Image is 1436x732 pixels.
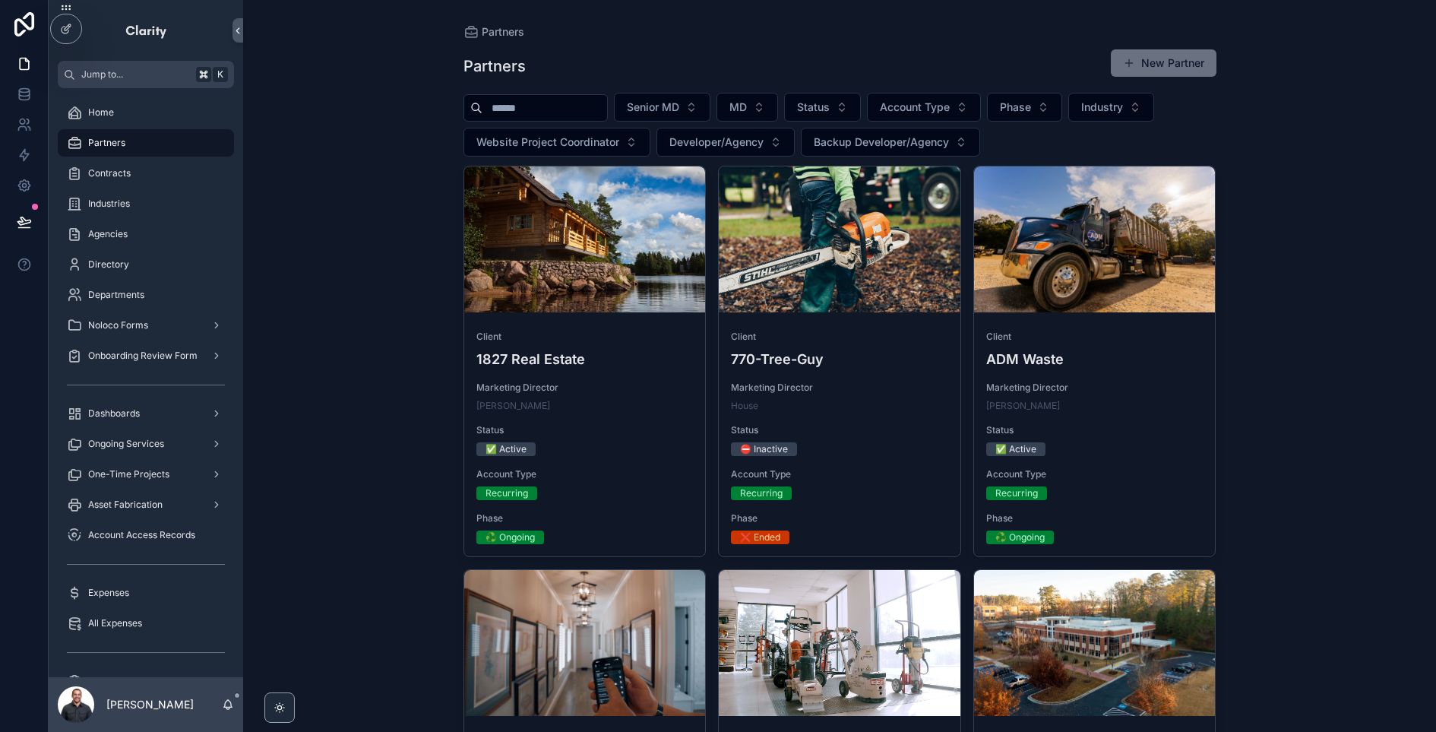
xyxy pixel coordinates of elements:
span: Website Project Coordinator [476,135,619,150]
a: Asset Fabrication [58,491,234,518]
a: Contracts [58,160,234,187]
span: Phase [986,512,1204,524]
button: Select Button [867,93,981,122]
span: Dashboards [88,407,140,420]
a: Client1827 Real EstateMarketing Director[PERSON_NAME]Status✅ ActiveAccount TypeRecurringPhase♻️ O... [463,166,707,557]
span: Phase [476,512,694,524]
span: My Forms [88,675,131,687]
span: K [214,68,226,81]
div: Aarons.webp [464,570,706,716]
span: Partners [88,137,125,149]
span: Phase [731,512,948,524]
a: Partners [58,129,234,157]
span: Onboarding Review Form [88,350,198,362]
span: Account Access Records [88,529,195,541]
span: Developer/Agency [669,135,764,150]
span: Client [476,331,694,343]
span: Account Type [476,468,694,480]
span: Status [476,424,694,436]
div: ♻️ Ongoing [486,531,535,544]
a: House [731,400,758,412]
span: Jump to... [81,68,190,81]
div: Recurring [740,486,783,500]
div: 770-Cropped.webp [719,166,960,312]
button: Select Button [614,93,710,122]
button: Select Button [987,93,1062,122]
button: Select Button [656,128,795,157]
div: 1827.webp [464,166,706,312]
a: Departments [58,281,234,309]
a: Expenses [58,579,234,607]
span: Marketing Director [731,382,948,394]
span: Departments [88,289,144,301]
div: ❌ Ended [740,531,780,544]
span: Status [731,424,948,436]
h4: ADM Waste [986,349,1204,369]
a: Agencies [58,220,234,248]
span: Client [986,331,1204,343]
span: Backup Developer/Agency [814,135,949,150]
a: All Expenses [58,610,234,637]
a: Home [58,99,234,126]
h4: 1827 Real Estate [476,349,694,369]
div: able-Cropped.webp [719,570,960,716]
span: Industries [88,198,130,210]
button: Select Button [463,128,650,157]
div: Recurring [995,486,1038,500]
a: Industries [58,190,234,217]
span: Home [88,106,114,119]
button: Jump to...K [58,61,234,88]
span: All Expenses [88,617,142,629]
span: MD [729,100,747,115]
div: ♻️ Ongoing [995,531,1045,544]
span: Client [731,331,948,343]
div: adm-Cropped.webp [974,166,1216,312]
span: Senior MD [627,100,679,115]
span: Agencies [88,228,128,240]
div: ✅ Active [995,442,1036,456]
a: One-Time Projects [58,461,234,488]
button: Select Button [716,93,778,122]
span: Asset Fabrication [88,499,163,511]
span: Phase [1000,100,1031,115]
span: Marketing Director [476,382,694,394]
span: Account Type [880,100,950,115]
span: Ongoing Services [88,438,164,450]
span: Account Type [731,468,948,480]
div: advanced-Cropped.webp [974,570,1216,716]
button: Select Button [1068,93,1154,122]
a: [PERSON_NAME] [986,400,1060,412]
a: ClientADM WasteMarketing Director[PERSON_NAME]Status✅ ActiveAccount TypeRecurringPhase♻️ Ongoing [973,166,1216,557]
a: Directory [58,251,234,278]
p: [PERSON_NAME] [106,697,194,712]
span: Expenses [88,587,129,599]
h4: 770-Tree-Guy [731,349,948,369]
a: Ongoing Services [58,430,234,458]
span: Status [986,424,1204,436]
span: One-Time Projects [88,468,169,480]
span: Marketing Director [986,382,1204,394]
a: Onboarding Review Form [58,342,234,369]
a: [PERSON_NAME] [476,400,550,412]
a: Dashboards [58,400,234,427]
h1: Partners [463,55,526,77]
span: Contracts [88,167,131,179]
span: Account Type [986,468,1204,480]
a: Noloco Forms [58,312,234,339]
button: New Partner [1111,49,1216,77]
div: ✅ Active [486,442,527,456]
a: Partners [463,24,524,40]
a: My Forms [58,667,234,695]
div: scrollable content [49,88,243,677]
span: Status [797,100,830,115]
a: Account Access Records [58,521,234,549]
span: Partners [482,24,524,40]
img: App logo [125,18,168,43]
div: Recurring [486,486,528,500]
button: Select Button [784,93,861,122]
button: Select Button [801,128,980,157]
span: Industry [1081,100,1123,115]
